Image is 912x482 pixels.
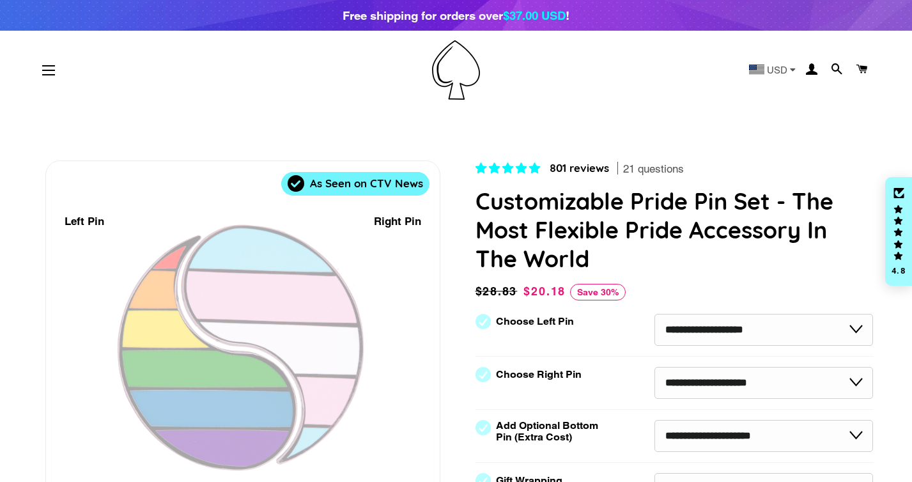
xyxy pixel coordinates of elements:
div: 4.8 [891,267,906,275]
span: 4.83 stars [475,162,543,175]
div: Click to open Judge.me floating reviews tab [885,177,912,286]
div: Right Pin [374,213,421,230]
img: Pin-Ace [432,40,480,100]
span: 21 questions [623,162,684,177]
span: $37.00 USD [503,8,566,22]
label: Choose Right Pin [496,369,582,380]
span: $20.18 [523,284,566,298]
span: USD [767,65,787,75]
h1: Customizable Pride Pin Set - The Most Flexible Pride Accessory In The World [475,187,874,273]
div: Free shipping for orders over ! [343,6,569,24]
span: 801 reviews [550,161,609,175]
label: Choose Left Pin [496,316,574,327]
span: $28.83 [475,283,521,300]
label: Add Optional Bottom Pin (Extra Cost) [496,420,603,443]
span: Save 30% [570,284,626,300]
